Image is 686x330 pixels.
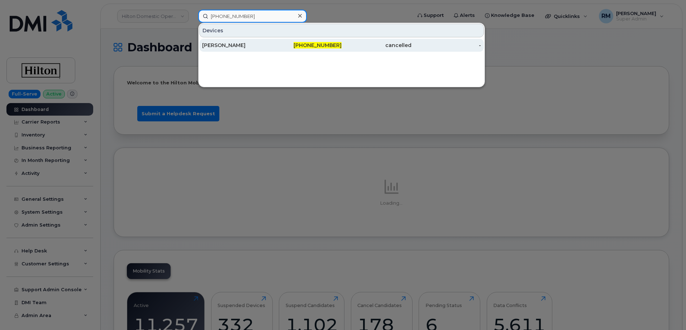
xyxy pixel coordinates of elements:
div: [PERSON_NAME] [202,42,272,49]
div: - [411,42,481,49]
span: [PHONE_NUMBER] [294,42,342,48]
div: cancelled [342,42,411,49]
div: Devices [199,24,484,37]
iframe: Messenger Launcher [655,299,681,325]
a: [PERSON_NAME][PHONE_NUMBER]cancelled- [199,39,484,52]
